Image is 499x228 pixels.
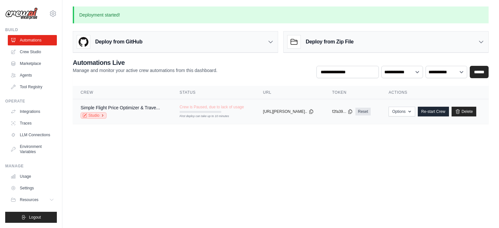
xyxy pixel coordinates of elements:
[8,47,57,57] a: Crew Studio
[381,86,489,99] th: Actions
[5,99,57,104] div: Operate
[20,197,38,202] span: Resources
[306,38,353,46] h3: Deploy from Zip File
[8,82,57,92] a: Tool Registry
[73,67,217,74] p: Manage and monitor your active crew automations from this dashboard.
[8,141,57,157] a: Environment Variables
[8,130,57,140] a: LLM Connections
[81,112,107,119] a: Studio
[418,107,449,116] a: Re-start Crew
[8,183,57,193] a: Settings
[389,107,415,116] button: Options
[332,109,352,114] button: f2fa39...
[180,104,244,110] span: Crew is Paused, due to lack of usage
[5,7,38,20] img: Logo
[73,58,217,67] h2: Automations Live
[73,86,172,99] th: Crew
[8,70,57,80] a: Agents
[73,6,489,23] p: Deployment started!
[95,38,142,46] h3: Deploy from GitHub
[355,108,371,115] a: Reset
[5,212,57,223] button: Logout
[8,106,57,117] a: Integrations
[81,105,160,110] a: Simple Flight Price Optimizer & Trave...
[263,109,314,114] button: [URL][PERSON_NAME]..
[5,163,57,169] div: Manage
[8,171,57,182] a: Usage
[8,35,57,45] a: Automations
[77,35,90,48] img: GitHub Logo
[172,86,255,99] th: Status
[324,86,381,99] th: Token
[8,58,57,69] a: Marketplace
[29,215,41,220] span: Logout
[5,27,57,32] div: Build
[8,118,57,128] a: Traces
[180,114,221,119] div: First deploy can take up to 10 minutes
[255,86,325,99] th: URL
[8,195,57,205] button: Resources
[452,107,477,116] a: Delete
